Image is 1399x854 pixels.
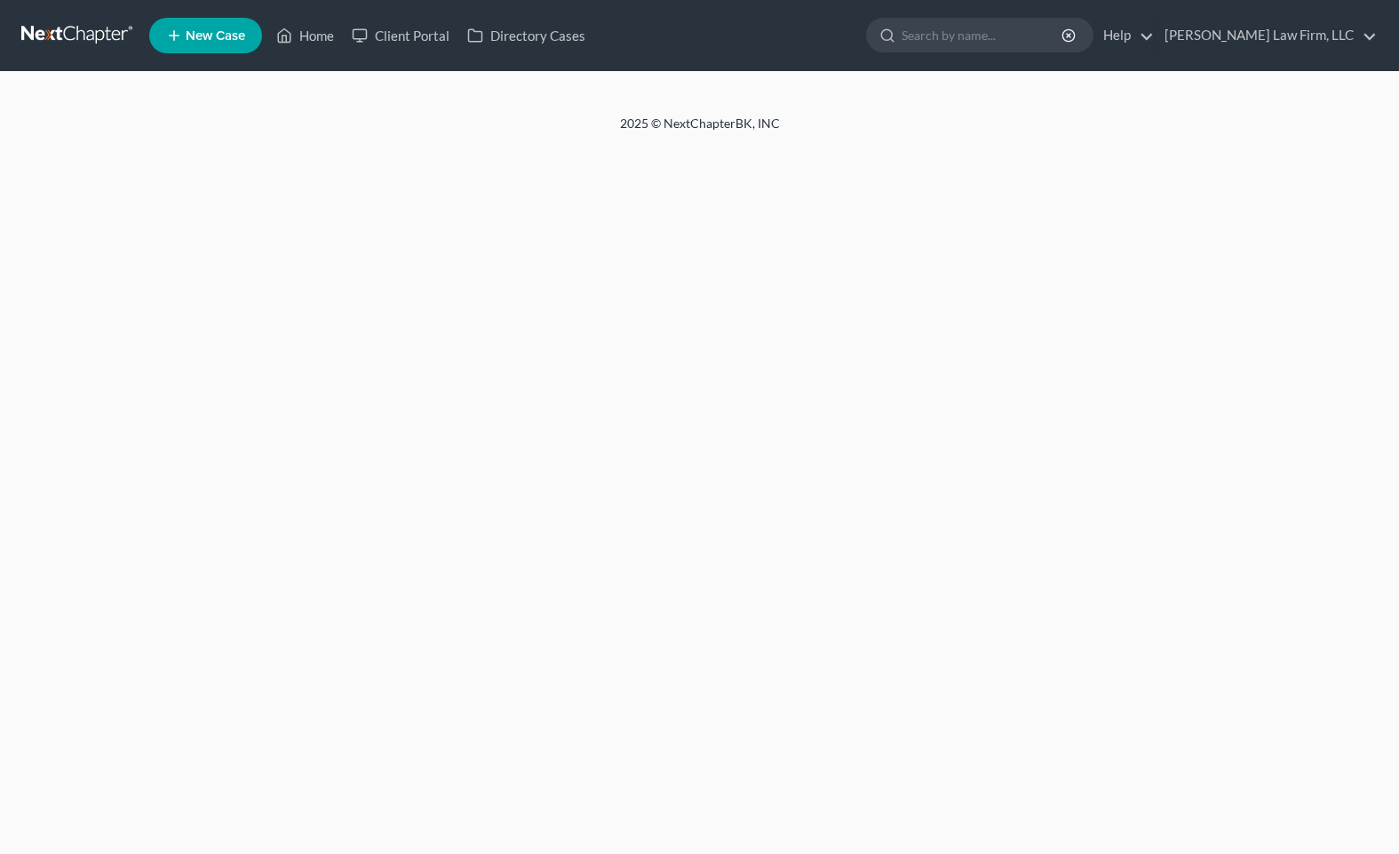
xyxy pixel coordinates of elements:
[267,20,343,52] a: Home
[343,20,458,52] a: Client Portal
[186,29,245,43] span: New Case
[1156,20,1377,52] a: [PERSON_NAME] Law Firm, LLC
[194,115,1206,147] div: 2025 © NextChapterBK, INC
[458,20,594,52] a: Directory Cases
[902,19,1064,52] input: Search by name...
[1094,20,1154,52] a: Help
